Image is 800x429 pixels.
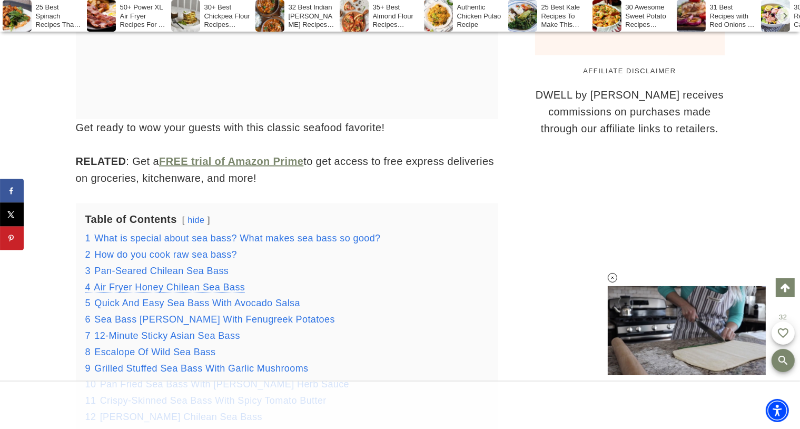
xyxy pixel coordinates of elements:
a: 2 How do you cook raw sea bass? [85,249,238,260]
a: Scroll to top [776,278,795,297]
span: Escalope Of Wild Sea Bass [94,347,215,357]
span: 1 [85,233,91,243]
a: 10 Pan Fried Sea Bass With [PERSON_NAME] Herb Sauce [85,379,350,389]
span: 2 [85,249,91,260]
p: Get ready to wow your guests with this classic seafood favorite! [76,119,498,136]
span: What is special about sea bass? What makes sea bass so good? [94,233,380,243]
a: 8 Escalope Of Wild Sea Bass [85,347,216,357]
a: FREE trial of Amazon Prime [159,155,303,167]
span: 8 [85,347,91,357]
span: 5 [85,298,91,308]
a: 5 Quick And Easy Sea Bass With Avocado Salsa [85,298,301,308]
a: 9 Grilled Stuffed Sea Bass With Garlic Mushrooms [85,363,309,374]
iframe: Advertisement [316,392,485,418]
span: 9 [85,363,91,374]
span: 12-Minute Sticky Asian Sea Bass [94,330,240,341]
iframe: Advertisement [76,3,498,112]
a: 3 Pan-Seared Chilean Sea Bass [85,266,229,276]
h5: AFFILIATE DISCLAIMER [535,66,725,76]
a: hide [187,216,204,225]
b: Table of Contents [85,213,177,225]
a: 4 Air Fryer Honey Chilean Sea Bass [85,282,245,293]
span: How do you cook raw sea bass? [94,249,237,260]
span: 6 [85,314,91,325]
a: 1 What is special about sea bass? What makes sea bass so good? [85,233,381,243]
div: Accessibility Menu [766,399,789,422]
a: 7 12-Minute Sticky Asian Sea Bass [85,330,240,341]
p: DWELL by [PERSON_NAME] receives commissions on purchases made through our affiliate links to reta... [535,86,725,137]
span: Pan-Seared Chilean Sea Bass [94,266,229,276]
span: 10 [85,379,96,389]
span: 4 [85,282,91,292]
iframe: Advertisement [551,148,709,279]
span: Pan Fried Sea Bass With [PERSON_NAME] Herb Sauce [100,379,349,389]
span: Quick And Easy Sea Bass With Avocado Salsa [94,298,300,308]
a: 6 Sea Bass [PERSON_NAME] With Fenugreek Potatoes [85,314,335,325]
span: 7 [85,330,91,341]
span: Air Fryer Honey Chilean Sea Bass [94,282,245,292]
p: : Get a to get access to free express deliveries on groceries, kitchenware, and more! [76,153,498,187]
span: Sea Bass [PERSON_NAME] With Fenugreek Potatoes [94,314,335,325]
strong: RELATED [76,155,126,167]
span: 3 [85,266,91,276]
span: Grilled Stuffed Sea Bass With Garlic Mushrooms [94,363,308,374]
